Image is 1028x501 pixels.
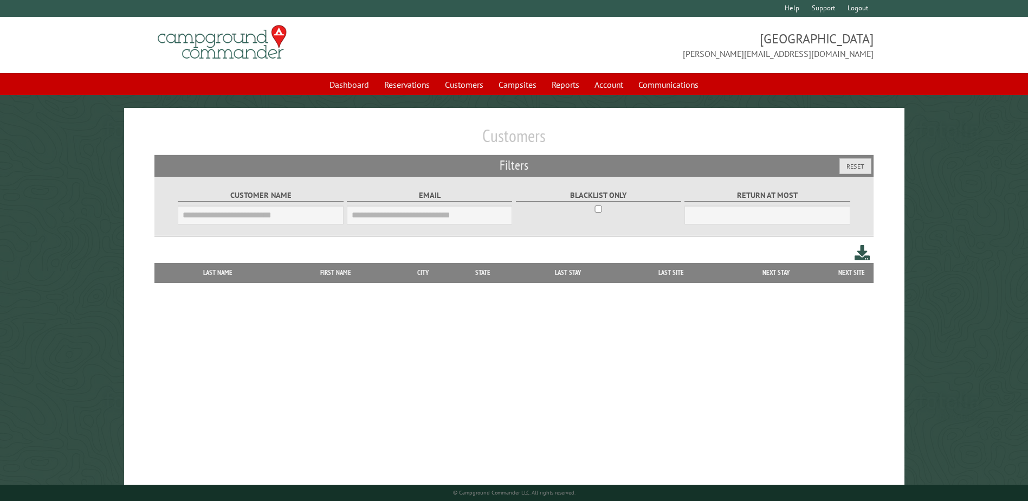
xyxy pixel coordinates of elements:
label: Blacklist only [516,189,681,202]
a: Communications [632,74,705,95]
th: Last Name [160,263,275,282]
label: Return at most [684,189,850,202]
small: © Campground Commander LLC. All rights reserved. [453,489,576,496]
label: Customer Name [178,189,343,202]
th: Next Stay [722,263,830,282]
th: City [396,263,450,282]
h1: Customers [154,125,873,155]
th: Last Stay [516,263,620,282]
h2: Filters [154,155,873,176]
a: Reservations [378,74,436,95]
button: Reset [839,158,871,174]
th: Next Site [830,263,874,282]
img: Campground Commander [154,21,290,63]
a: Reports [545,74,586,95]
label: Email [347,189,512,202]
a: Dashboard [323,74,376,95]
a: Download this customer list (.csv) [855,243,870,263]
a: Campsites [492,74,543,95]
a: Account [588,74,630,95]
a: Customers [438,74,490,95]
th: State [450,263,516,282]
th: First Name [275,263,396,282]
th: Last Site [620,263,722,282]
span: [GEOGRAPHIC_DATA] [PERSON_NAME][EMAIL_ADDRESS][DOMAIN_NAME] [514,30,874,60]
